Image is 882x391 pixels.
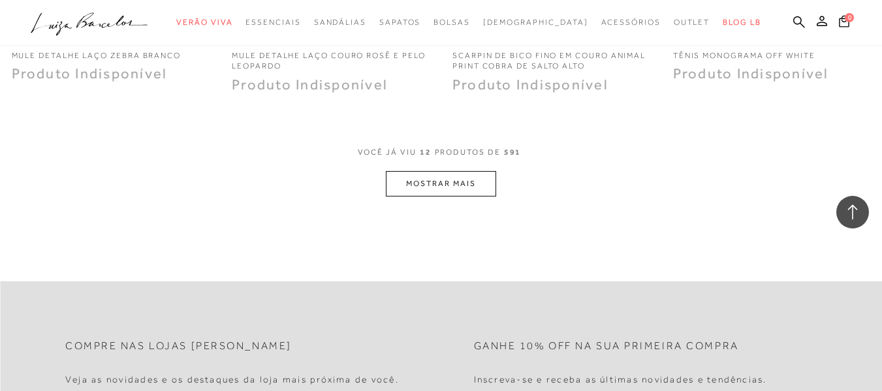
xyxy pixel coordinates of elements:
[433,10,470,35] a: categoryNavScreenReaderText
[176,10,232,35] a: categoryNavScreenReaderText
[386,171,496,196] button: MOSTRAR MAIS
[245,10,300,35] a: categoryNavScreenReaderText
[601,10,661,35] a: categoryNavScreenReaderText
[723,10,761,35] a: BLOG LB
[65,340,292,352] h2: Compre nas lojas [PERSON_NAME]
[474,374,767,385] h4: Inscreva-se e receba as últimas novidades e tendências.
[483,10,588,35] a: noSubCategoriesText
[232,76,388,93] span: Produto Indisponível
[435,147,501,158] span: PRODUTOS DE
[663,42,881,61] a: Tênis monograma off white
[379,10,420,35] a: categoryNavScreenReaderText
[314,10,366,35] a: categoryNavScreenReaderText
[483,18,588,27] span: [DEMOGRAPHIC_DATA]
[835,14,853,32] button: 0
[245,18,300,27] span: Essenciais
[358,147,417,158] span: VOCê JÁ VIU
[474,340,739,352] h2: Ganhe 10% off na sua primeira compra
[504,147,522,171] span: 591
[433,18,470,27] span: Bolsas
[420,147,432,171] span: 12
[601,18,661,27] span: Acessórios
[674,10,710,35] a: categoryNavScreenReaderText
[674,18,710,27] span: Outlet
[176,18,232,27] span: Verão Viva
[2,42,219,61] a: MULE DETALHE LAÇO ZEBRA BRANCO
[452,76,608,93] span: Produto Indisponível
[65,374,399,385] h4: Veja as novidades e os destaques da loja mais próxima de você.
[222,42,439,72] a: MULE DETALHE LAÇO COURO ROSÊ E PELO LEOPARDO
[12,65,168,82] span: Produto Indisponível
[673,65,829,82] span: Produto Indisponível
[845,13,854,22] span: 0
[379,18,420,27] span: Sapatos
[443,42,660,72] a: SCARPIN DE BICO FINO EM COURO ANIMAL PRINT COBRA DE SALTO ALTO
[723,18,761,27] span: BLOG LB
[314,18,366,27] span: Sandálias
